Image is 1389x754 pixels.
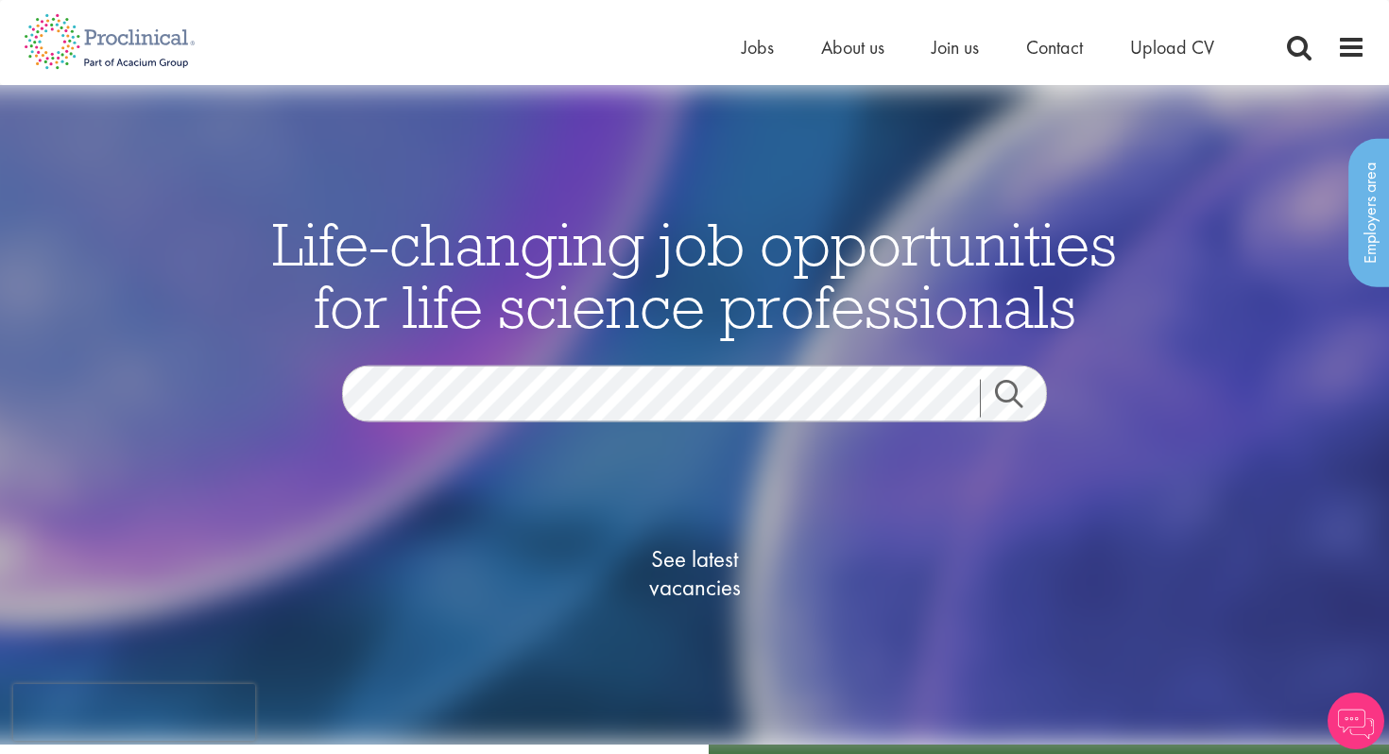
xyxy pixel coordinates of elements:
[272,205,1117,343] span: Life-changing job opportunities for life science professionals
[13,684,255,741] iframe: reCAPTCHA
[600,469,789,677] a: See latestvacancies
[1328,693,1384,749] img: Chatbot
[600,544,789,601] span: See latest vacancies
[1026,35,1083,60] a: Contact
[932,35,979,60] a: Join us
[980,379,1061,417] a: Job search submit button
[742,35,774,60] a: Jobs
[1130,35,1214,60] a: Upload CV
[821,35,884,60] a: About us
